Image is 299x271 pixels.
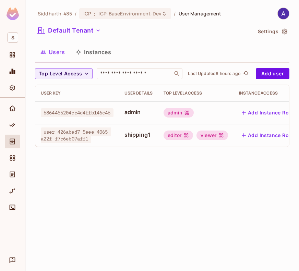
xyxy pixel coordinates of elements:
button: Add user [256,68,289,79]
span: ICP-BaseEnvironment-Dev [98,10,162,17]
div: Settings [5,81,20,95]
div: Instance Access [239,90,299,96]
div: User Details [124,90,153,96]
span: Click to refresh data [241,70,250,78]
span: 6864455204cc4d4ffb146c46 [41,108,113,117]
button: Add Instance Roles [239,107,299,118]
div: Directory [5,135,20,148]
span: S [8,33,18,42]
div: Top Level Access [164,90,228,96]
div: Workspace: Siddharth-485 [5,30,20,45]
span: Top Level Access [39,70,82,78]
span: shipping1 [124,131,153,138]
div: Home [5,102,20,115]
img: SReyMgAAAABJRU5ErkJggg== [7,8,19,20]
span: : [94,11,96,16]
div: Projects [5,48,20,62]
button: Settings [255,26,289,37]
div: Audit Log [5,168,20,181]
span: the active workspace [38,10,72,17]
span: refresh [243,70,249,77]
button: refresh [242,70,250,78]
span: User Management [179,10,222,17]
div: Help & Updates [5,253,20,267]
div: admin [164,108,194,118]
span: ICP [83,10,91,17]
div: Policy [5,118,20,132]
button: Default Tenant [35,25,104,36]
div: viewer [196,131,228,140]
div: User Key [41,90,113,96]
p: Last Updated 8 hours ago [188,71,240,76]
div: URL Mapping [5,184,20,198]
span: admin [124,108,153,116]
li: / [75,10,76,17]
div: Monitoring [5,64,20,78]
button: Instances [70,44,117,61]
button: Users [35,44,70,61]
span: user_426abed7-5eee-4065-a22f-f7c6eb07aff1 [41,127,111,143]
div: Connect [5,200,20,214]
img: ASHISH SANDEY [278,8,289,19]
button: Add Instance Roles [239,130,299,141]
li: / [174,10,176,17]
div: Elements [5,151,20,165]
button: Top Level Access [35,68,93,79]
div: editor [164,131,193,140]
